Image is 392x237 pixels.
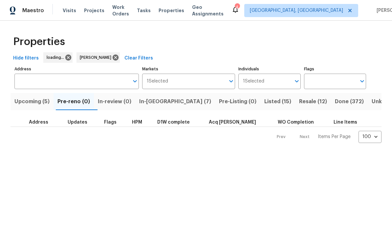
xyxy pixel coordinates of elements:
[137,8,151,13] span: Tasks
[47,54,67,61] span: loading...
[68,120,87,125] span: Updates
[22,7,44,14] span: Maestro
[235,4,239,11] div: 4
[11,52,41,64] button: Hide filters
[13,54,39,62] span: Hide filters
[84,7,104,14] span: Projects
[192,4,224,17] span: Geo Assignments
[264,97,291,106] span: Listed (15)
[63,7,76,14] span: Visits
[271,131,381,143] nav: Pagination Navigation
[238,67,300,71] label: Individuals
[318,133,351,140] p: Items Per Page
[219,97,256,106] span: Pre-Listing (0)
[304,67,366,71] label: Flags
[14,97,50,106] span: Upcoming (5)
[159,7,184,14] span: Properties
[132,120,142,125] span: HPM
[227,77,236,86] button: Open
[124,54,153,62] span: Clear Filters
[292,77,301,86] button: Open
[358,77,367,86] button: Open
[335,97,364,106] span: Done (372)
[147,79,168,84] span: 1 Selected
[139,97,211,106] span: In-[GEOGRAPHIC_DATA] (7)
[278,120,314,125] span: WO Completion
[29,120,48,125] span: Address
[13,38,65,45] span: Properties
[98,97,131,106] span: In-review (0)
[14,67,139,71] label: Address
[157,120,190,125] span: D1W complete
[299,97,327,106] span: Resale (12)
[122,52,156,64] button: Clear Filters
[209,120,256,125] span: Acq [PERSON_NAME]
[104,120,117,125] span: Flags
[142,67,235,71] label: Markets
[359,128,381,145] div: 100
[76,52,120,63] div: [PERSON_NAME]
[57,97,90,106] span: Pre-reno (0)
[43,52,73,63] div: loading...
[243,79,264,84] span: 1 Selected
[80,54,114,61] span: [PERSON_NAME]
[250,7,343,14] span: [GEOGRAPHIC_DATA], [GEOGRAPHIC_DATA]
[130,77,140,86] button: Open
[112,4,129,17] span: Work Orders
[334,120,357,125] span: Line Items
